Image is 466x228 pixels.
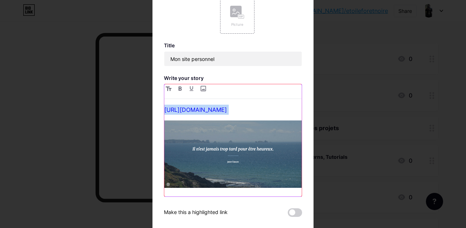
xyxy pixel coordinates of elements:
[164,75,302,81] h3: Write your story
[164,42,302,48] h3: Title
[164,106,227,113] a: [URL][DOMAIN_NAME]
[164,120,302,188] img: ZCqD8whVOBbYC8lT50621_134554_155.png
[230,22,244,27] div: Picture
[164,52,302,66] input: Title
[164,208,228,217] div: Make this a highlighted link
